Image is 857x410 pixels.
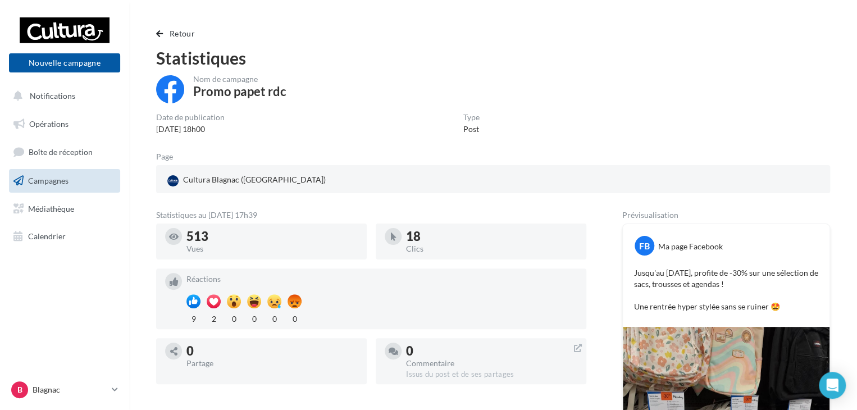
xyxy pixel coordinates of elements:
[7,197,122,221] a: Médiathèque
[635,236,654,256] div: FB
[207,311,221,325] div: 2
[7,84,118,108] button: Notifications
[28,176,69,185] span: Campagnes
[28,231,66,241] span: Calendrier
[406,359,577,367] div: Commentaire
[186,230,358,243] div: 513
[9,379,120,400] a: B Blagnac
[406,345,577,357] div: 0
[288,311,302,325] div: 0
[156,27,199,40] button: Retour
[165,172,384,189] a: Cultura Blagnac ([GEOGRAPHIC_DATA])
[193,85,286,98] div: Promo papet rdc
[156,211,586,219] div: Statistiques au [DATE] 17h39
[28,203,74,213] span: Médiathèque
[186,245,358,253] div: Vues
[186,275,577,283] div: Réactions
[267,311,281,325] div: 0
[170,29,195,38] span: Retour
[7,140,122,164] a: Boîte de réception
[193,75,286,83] div: Nom de campagne
[186,359,358,367] div: Partage
[7,112,122,136] a: Opérations
[33,384,107,395] p: Blagnac
[7,225,122,248] a: Calendrier
[819,372,846,399] div: Open Intercom Messenger
[406,230,577,243] div: 18
[7,169,122,193] a: Campagnes
[227,311,241,325] div: 0
[9,53,120,72] button: Nouvelle campagne
[156,113,225,121] div: Date de publication
[17,384,22,395] span: B
[29,119,69,129] span: Opérations
[658,241,723,252] div: Ma page Facebook
[247,311,261,325] div: 0
[156,49,830,66] div: Statistiques
[463,113,480,121] div: Type
[634,267,818,312] p: Jusqu'au [DATE], profite de -30% sur une sélection de sacs, trousses et agendas ! Une rentrée hyp...
[29,147,93,157] span: Boîte de réception
[186,345,358,357] div: 0
[463,124,480,135] div: Post
[186,311,200,325] div: 9
[156,153,182,161] div: Page
[622,211,830,219] div: Prévisualisation
[165,172,328,189] div: Cultura Blagnac ([GEOGRAPHIC_DATA])
[406,245,577,253] div: Clics
[156,124,225,135] div: [DATE] 18h00
[30,91,75,101] span: Notifications
[406,370,577,380] div: Issus du post et de ses partages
